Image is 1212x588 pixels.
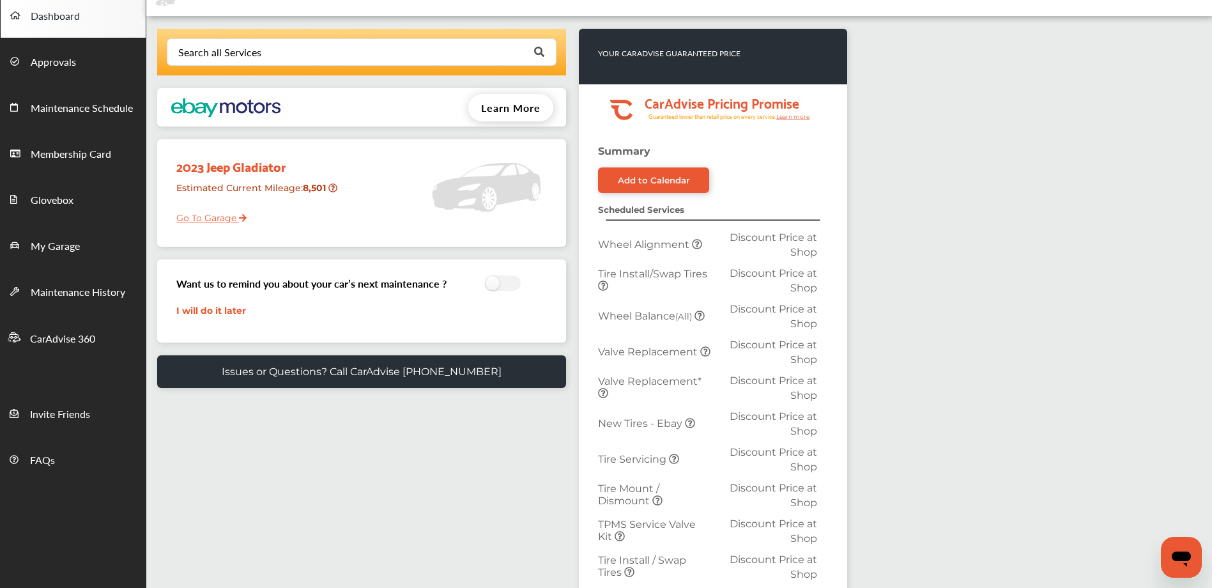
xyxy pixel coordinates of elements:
span: FAQs [30,453,55,469]
strong: Scheduled Services [598,205,684,215]
a: Maintenance Schedule [1,84,146,130]
span: My Garage [31,238,80,255]
a: My Garage [1,222,146,268]
div: Add to Calendar [618,175,690,185]
span: Discount Price at Shop [730,482,817,509]
strong: 8,501 [303,182,328,194]
span: Maintenance Schedule [31,100,133,117]
span: Discount Price at Shop [730,231,817,258]
span: Dashboard [31,8,80,25]
p: Issues or Questions? Call CarAdvise [PHONE_NUMBER] [222,366,502,378]
span: Discount Price at Shop [730,267,817,294]
a: I will do it later [176,305,246,316]
div: 2023 Jeep Gladiator [167,146,354,177]
a: Glovebox [1,176,146,222]
tspan: Learn more [776,113,810,120]
span: Tire Servicing [598,453,669,465]
span: Discount Price at Shop [730,375,817,401]
img: placeholder_car.5a1ece94.svg [432,146,541,229]
span: Glovebox [31,192,73,209]
span: Valve Replacement [598,346,700,358]
span: Discount Price at Shop [730,446,817,473]
span: Discount Price at Shop [730,553,817,580]
span: Discount Price at Shop [730,339,817,366]
span: Discount Price at Shop [730,518,817,545]
p: YOUR CARADVISE GUARANTEED PRICE [598,48,740,59]
span: Tire Mount / Dismount [598,483,659,507]
span: Approvals [31,54,76,71]
strong: Summary [598,145,650,157]
a: Add to Calendar [598,167,709,193]
iframe: Button to launch messaging window [1161,537,1202,578]
a: Approvals [1,38,146,84]
tspan: CarAdvise Pricing Promise [645,91,799,114]
span: Learn More [481,100,541,115]
span: Wheel Balance [598,310,694,322]
span: Tire Install / Swap Tires [598,554,686,578]
span: Maintenance History [31,284,125,301]
a: Maintenance History [1,268,146,314]
div: Search all Services [178,47,261,58]
a: Go To Garage [167,203,247,227]
span: Wheel Alignment [598,238,692,251]
small: (All) [675,311,692,321]
span: New Tires - Ebay [598,417,685,429]
span: Discount Price at Shop [730,303,817,330]
span: Invite Friends [30,406,90,423]
span: TPMS Service Valve Kit [598,518,696,543]
span: Tire Install/Swap Tires [598,268,707,280]
span: Membership Card [31,146,111,163]
span: Discount Price at Shop [730,410,817,437]
span: Valve Replacement* [598,375,702,387]
h3: Want us to remind you about your car’s next maintenance ? [176,276,447,291]
tspan: Guaranteed lower than retail price on every service. [648,112,776,121]
a: Membership Card [1,130,146,176]
a: Issues or Questions? Call CarAdvise [PHONE_NUMBER] [157,355,566,388]
div: Estimated Current Mileage : [167,177,354,210]
span: CarAdvise 360 [30,331,95,348]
